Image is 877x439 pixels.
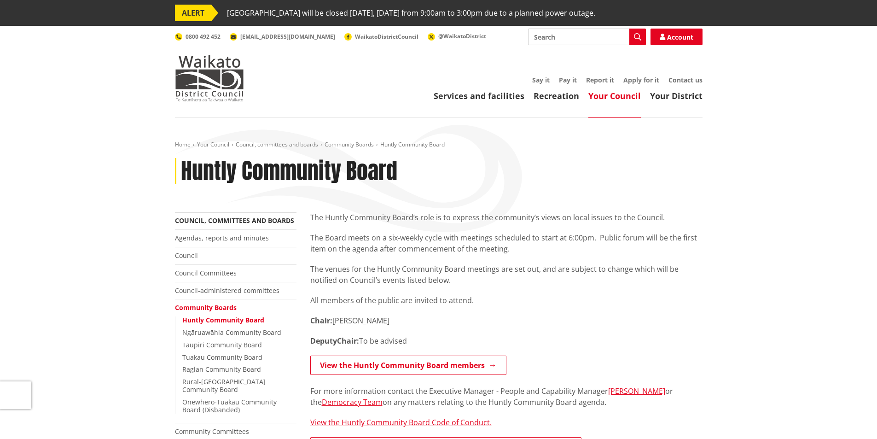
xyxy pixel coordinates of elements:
[197,140,229,148] a: Your Council
[355,33,418,41] span: WaikatoDistrictCouncil
[182,365,261,374] a: Raglan Community Board
[175,216,294,225] a: Council, committees and boards
[182,316,264,324] a: Huntly Community Board
[608,386,665,396] a: [PERSON_NAME]
[182,328,281,337] a: Ngāruawāhia Community Board
[175,33,221,41] a: 0800 492 452
[175,234,269,242] a: Agendas, reports and minutes
[310,263,703,286] p: The venues for the Huntly Community Board meetings are set out, and are subject to change which w...
[623,76,659,84] a: Apply for it
[650,29,703,45] a: Account
[182,377,266,394] a: Rural-[GEOGRAPHIC_DATA] Community Board
[438,32,486,40] span: @WaikatoDistrict
[586,76,614,84] a: Report it
[588,90,641,101] a: Your Council
[186,33,221,41] span: 0800 492 452
[175,286,279,295] a: Council-administered committees
[534,90,579,101] a: Recreation
[175,5,211,21] span: ALERT
[322,397,383,407] a: Democracy Team
[175,141,703,149] nav: breadcrumb
[175,269,237,277] a: Council Committees
[650,90,703,101] a: Your District
[181,158,397,185] h1: Huntly Community Board
[230,33,335,41] a: [EMAIL_ADDRESS][DOMAIN_NAME]
[532,76,550,84] a: Say it
[175,251,198,260] a: Council
[236,140,318,148] a: Council, committees and boards
[668,76,703,84] a: Contact us
[310,417,492,427] a: View the Huntly Community Board Code of Conduct.
[344,33,418,41] a: WaikatoDistrictCouncil
[559,76,577,84] a: Pay it
[182,353,262,362] a: Tuakau Community Board
[310,336,337,346] strong: Deputy
[434,90,524,101] a: Services and facilities
[380,140,445,148] span: Huntly Community Board
[310,212,703,223] p: The Huntly Community Board’s role is to express the community’s views on local issues to the Coun...
[528,29,646,45] input: Search input
[175,55,244,101] img: Waikato District Council - Te Kaunihera aa Takiwaa o Waikato
[310,316,332,326] strong: Chair:
[428,32,486,40] a: @WaikatoDistrict
[182,398,277,414] a: Onewhero-Tuakau Community Board (Disbanded)
[175,140,191,148] a: Home
[175,303,237,312] a: Community Boards
[310,315,703,326] p: [PERSON_NAME]
[310,386,703,408] p: For more information contact the Executive Manager - People and Capability Manager or the on any ...
[227,5,595,21] span: [GEOGRAPHIC_DATA] will be closed [DATE], [DATE] from 9:00am to 3:00pm due to a planned power outage.
[175,427,249,436] a: Community Committees
[337,336,359,346] strong: Chair:
[240,33,335,41] span: [EMAIL_ADDRESS][DOMAIN_NAME]
[310,356,506,375] a: View the Huntly Community Board members
[325,140,374,148] a: Community Boards
[310,295,703,306] p: All members of the public are invited to attend.
[310,335,703,346] p: To be advised
[182,340,262,349] a: Taupiri Community Board
[310,232,703,254] p: The Board meets on a six-weekly cycle with meetings scheduled to start at 6:00pm. Public forum wi...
